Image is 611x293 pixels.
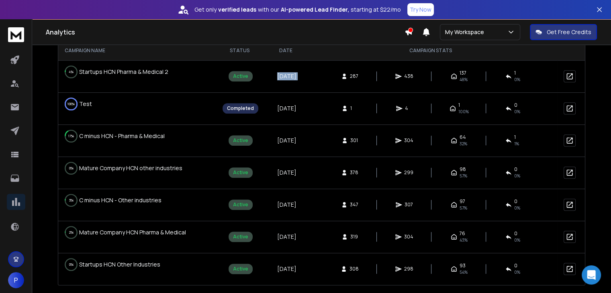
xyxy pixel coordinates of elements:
p: Try Now [410,6,431,14]
span: 0 [514,230,517,237]
span: 57 % [460,173,467,179]
span: 0 % [514,269,520,275]
th: CAMPAIGN NAME [58,41,212,60]
img: logo [8,27,24,42]
span: 1 [350,105,358,112]
span: 299 [404,169,413,176]
span: 0 % [514,173,520,179]
td: [DATE] [268,221,304,253]
p: Get Free Credits [547,28,591,36]
button: P [8,272,24,288]
div: Active [229,232,253,242]
span: 93 [460,262,466,269]
span: 301 [350,137,358,144]
p: 2 % [69,228,74,236]
span: 100 % [458,108,469,115]
td: Mature Company HCN other industries [58,157,187,179]
span: 54 % [460,269,468,275]
p: My Workspace [445,28,487,36]
td: Mature Company HCN Pharma & Medical [58,221,187,244]
span: 0 % [514,237,520,243]
span: 304 [404,234,413,240]
span: 137 [460,70,466,76]
span: 64 [460,134,466,140]
td: [DATE] [268,124,304,157]
span: 32 % [460,140,467,147]
td: C minus HCN - Pharma & Medical [58,125,187,147]
span: 1 [514,134,516,140]
h1: Analytics [46,27,405,37]
span: 48 % [460,76,468,83]
span: 1 [514,70,516,76]
p: Get only with our starting at $22/mo [194,6,401,14]
div: Completed [223,103,258,114]
p: 17 % [68,132,74,140]
span: 378 [350,169,358,176]
span: 0 [514,198,517,205]
div: Active [229,135,253,146]
td: [DATE] [268,189,304,221]
p: 3 % [69,196,74,204]
p: 100 % [67,100,75,108]
span: 0 [514,166,517,173]
div: Open Intercom Messenger [582,265,601,285]
th: STATUS [212,41,268,60]
div: Active [229,167,253,178]
span: 0 % [514,205,520,211]
span: 304 [404,137,413,144]
td: [DATE] [268,92,304,124]
span: 347 [350,201,358,208]
button: Try Now [407,3,434,16]
div: Active [229,199,253,210]
td: [DATE] [268,253,304,285]
span: 0 % [514,108,520,115]
span: 1 [458,102,460,108]
span: 43 % [460,237,468,243]
td: Startups HCN Pharma & Medical 2 [58,61,187,83]
div: Active [229,264,253,274]
button: Get Free Credits [530,24,597,40]
span: 307 [405,201,413,208]
span: 57 % [460,205,467,211]
strong: verified leads [218,6,256,14]
p: 0 % [69,260,74,269]
td: [DATE] [268,157,304,189]
span: 0 [514,262,517,269]
strong: AI-powered Lead Finder, [281,6,349,14]
span: 0 [514,102,517,108]
p: 0 % [69,164,74,172]
span: 319 [350,234,358,240]
span: 298 [404,266,413,272]
th: CAMPAIGN STATS [304,41,557,60]
p: 4 % [69,68,74,76]
span: 4 [405,105,413,112]
span: 438 [404,73,413,79]
td: [DATE] [268,60,304,92]
td: C minus HCN - Other industries [58,189,187,212]
td: Test [58,93,187,115]
th: DATE [268,41,304,60]
span: 76 [460,230,465,237]
span: 1 % [514,140,519,147]
span: 308 [349,266,359,272]
span: 287 [350,73,358,79]
span: 98 [460,166,466,173]
td: Startups HCN Other Industries [58,253,187,276]
span: 0 % [514,76,520,83]
span: 97 [460,198,465,205]
div: Active [229,71,253,81]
